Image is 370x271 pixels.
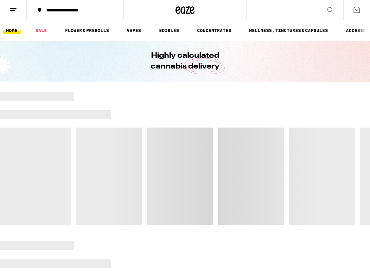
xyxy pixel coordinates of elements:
h1: Highly calculated cannabis delivery [133,50,237,72]
a: VAPES [124,27,144,34]
a: EDIBLES [156,27,182,34]
a: HOME [3,27,21,34]
a: SALE [32,27,50,34]
a: CONCENTRATES [194,27,234,34]
a: FLOWER & PREROLLS [62,27,112,34]
a: WELLNESS, TINCTURES & CAPSULES [246,27,331,34]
